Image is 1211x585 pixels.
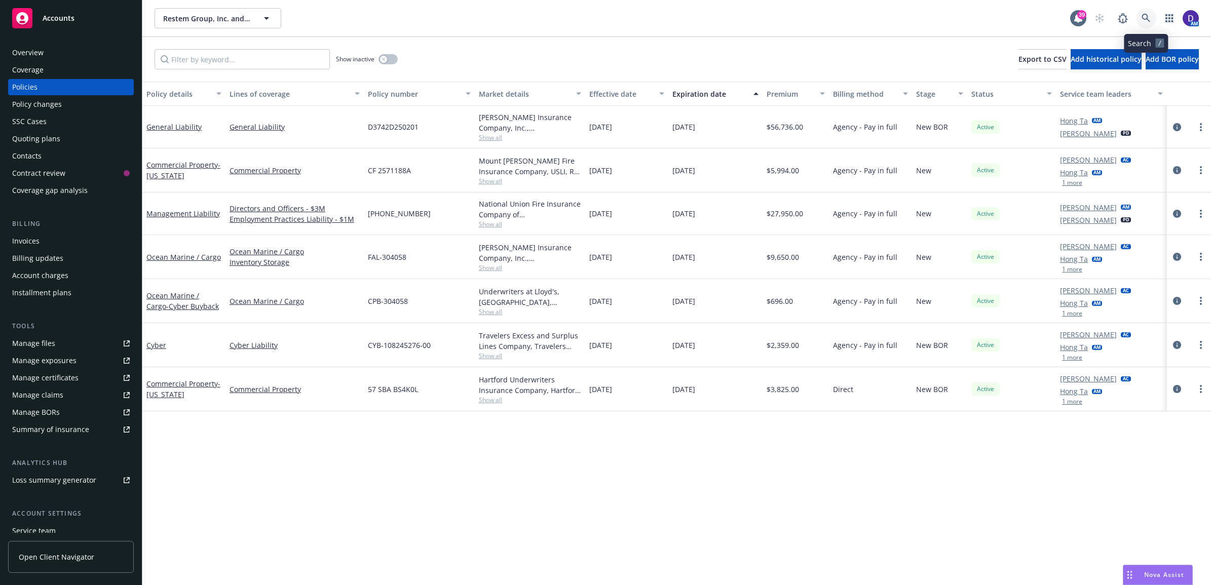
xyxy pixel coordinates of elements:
[916,296,931,306] span: New
[368,296,408,306] span: CPB-304058
[975,209,996,218] span: Active
[767,340,799,350] span: $2,359.00
[1060,373,1117,384] a: [PERSON_NAME]
[916,252,931,262] span: New
[8,404,134,420] a: Manage BORs
[368,165,411,176] span: CF 2571188A
[12,285,71,301] div: Installment plans
[163,13,251,24] span: Restem Group, Inc. and its subsidiaries
[12,79,37,95] div: Policies
[1195,295,1207,307] a: more
[1018,49,1067,69] button: Export to CSV
[1171,383,1183,395] a: circleInformation
[479,352,582,360] span: Show all
[916,122,948,132] span: New BOR
[479,286,582,307] div: Underwriters at Lloyd's, [GEOGRAPHIC_DATA], [PERSON_NAME] of [GEOGRAPHIC_DATA], [PERSON_NAME] Cargo
[1060,154,1117,165] a: [PERSON_NAME]
[8,523,134,539] a: Service team
[146,160,220,180] a: Commercial Property
[767,384,799,395] span: $3,825.00
[1056,82,1167,106] button: Service team leaders
[479,396,582,404] span: Show all
[8,79,134,95] a: Policies
[8,131,134,147] a: Quoting plans
[1195,383,1207,395] a: more
[589,340,612,350] span: [DATE]
[833,296,897,306] span: Agency - Pay in full
[12,165,65,181] div: Contract review
[8,233,134,249] a: Invoices
[336,55,374,63] span: Show inactive
[479,155,582,177] div: Mount [PERSON_NAME] Fire Insurance Company, USLI, RT Specialty Insurance Services, LLC (RSG Speci...
[12,421,89,438] div: Summary of insurance
[1062,355,1082,361] button: 1 more
[230,257,360,267] a: Inventory Storage
[12,148,42,164] div: Contacts
[833,340,897,350] span: Agency - Pay in full
[12,233,40,249] div: Invoices
[146,379,220,399] span: - [US_STATE]
[767,252,799,262] span: $9,650.00
[1060,241,1117,252] a: [PERSON_NAME]
[230,384,360,395] a: Commercial Property
[8,321,134,331] div: Tools
[589,208,612,219] span: [DATE]
[12,62,44,78] div: Coverage
[8,472,134,488] a: Loss summary generator
[8,387,134,403] a: Manage claims
[767,89,814,99] div: Premium
[1060,386,1088,397] a: Hong Ta
[975,123,996,132] span: Active
[672,122,695,132] span: [DATE]
[833,208,897,219] span: Agency - Pay in full
[155,49,330,69] input: Filter by keyword...
[672,89,747,99] div: Expiration date
[8,219,134,229] div: Billing
[8,165,134,181] a: Contract review
[767,296,793,306] span: $696.00
[19,552,94,562] span: Open Client Navigator
[1171,208,1183,220] a: circleInformation
[833,252,897,262] span: Agency - Pay in full
[1195,251,1207,263] a: more
[1062,266,1082,272] button: 1 more
[142,82,225,106] button: Policy details
[1171,339,1183,351] a: circleInformation
[1062,399,1082,405] button: 1 more
[230,203,360,214] a: Directors and Officers - $3M
[8,96,134,112] a: Policy changes
[585,82,668,106] button: Effective date
[767,122,803,132] span: $56,736.00
[230,340,360,350] a: Cyber Liability
[8,353,134,369] span: Manage exposures
[479,199,582,220] div: National Union Fire Insurance Company of [GEOGRAPHIC_DATA], [GEOGRAPHIC_DATA], AIG
[1060,167,1088,178] a: Hong Ta
[1146,54,1199,64] span: Add BOR policy
[589,122,612,132] span: [DATE]
[146,122,202,132] a: General Liability
[1195,208,1207,220] a: more
[763,82,829,106] button: Premium
[975,166,996,175] span: Active
[767,208,803,219] span: $27,950.00
[672,340,695,350] span: [DATE]
[1060,342,1088,353] a: Hong Ta
[1060,115,1088,126] a: Hong Ta
[1018,54,1067,64] span: Export to CSV
[368,384,418,395] span: 57 SBA BS4K0L
[8,148,134,164] a: Contacts
[975,296,996,305] span: Active
[916,89,952,99] div: Stage
[1060,254,1088,264] a: Hong Ta
[1071,49,1142,69] button: Add historical policy
[1062,180,1082,186] button: 1 more
[668,82,763,106] button: Expiration date
[12,267,68,284] div: Account charges
[155,8,281,28] button: Restem Group, Inc. and its subsidiaries
[479,242,582,263] div: [PERSON_NAME] Insurance Company, Inc., [PERSON_NAME] Group, [PERSON_NAME] Cargo
[975,384,996,394] span: Active
[146,252,221,262] a: Ocean Marine / Cargo
[8,250,134,266] a: Billing updates
[146,160,220,180] span: - [US_STATE]
[479,330,582,352] div: Travelers Excess and Surplus Lines Company, Travelers Insurance, Corvus Insurance (Travelers), RT...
